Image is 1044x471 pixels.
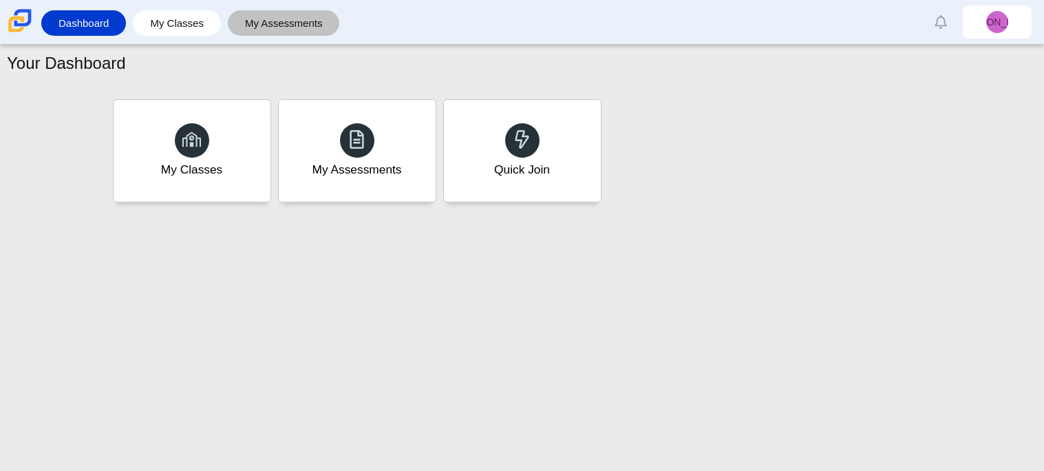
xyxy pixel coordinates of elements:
div: My Assessments [312,161,402,178]
a: Dashboard [48,10,119,36]
a: My Classes [140,10,214,36]
a: My Assessments [235,10,333,36]
a: Carmen School of Science & Technology [6,25,34,37]
img: Carmen School of Science & Technology [6,6,34,35]
a: Alerts [926,7,956,37]
a: My Classes [113,99,271,202]
a: My Assessments [278,99,436,202]
a: Quick Join [443,99,601,202]
a: [PERSON_NAME] [963,6,1032,39]
div: My Classes [161,161,223,178]
span: [PERSON_NAME] [957,17,1036,27]
h1: Your Dashboard [7,52,126,75]
div: Quick Join [494,161,550,178]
